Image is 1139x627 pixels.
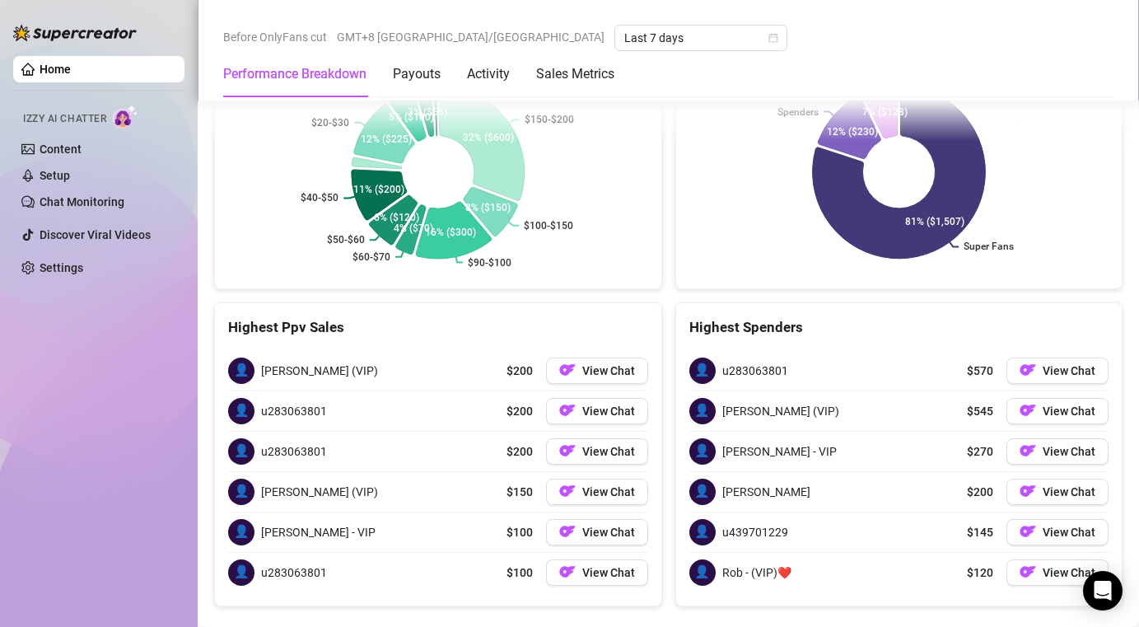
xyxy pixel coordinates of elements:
[1020,483,1036,499] img: OF
[261,564,327,582] span: u283063801
[546,358,648,384] button: OFView Chat
[967,442,993,461] span: $270
[689,316,1109,339] div: Highest Spenders
[23,111,106,127] span: Izzy AI Chatter
[722,442,837,461] span: [PERSON_NAME] - VIP
[722,564,791,582] span: Rob - (VIP)❤️
[506,564,533,582] span: $100
[546,519,648,545] button: OFView Chat
[546,559,648,586] button: OFView Chat
[722,402,839,420] span: [PERSON_NAME] (VIP)
[40,228,151,241] a: Discover Viral Videos
[223,64,366,84] div: Performance Breakdown
[13,25,137,41] img: logo-BBDzfeDw.svg
[261,442,327,461] span: u283063801
[468,256,511,268] text: $90-$100
[228,559,254,586] span: 👤
[689,358,716,384] span: 👤
[506,442,533,461] span: $200
[559,564,576,580] img: OF
[689,519,716,545] span: 👤
[1043,364,1095,377] span: View Chat
[964,241,1014,253] text: Super Fans
[768,33,778,43] span: calendar
[223,25,327,49] span: Before OnlyFans cut
[393,64,441,84] div: Payouts
[337,25,605,49] span: GMT+8 [GEOGRAPHIC_DATA]/[GEOGRAPHIC_DATA]
[559,362,576,378] img: OF
[967,362,993,380] span: $570
[967,564,993,582] span: $120
[722,523,788,541] span: u439701229
[228,438,254,465] span: 👤
[582,364,635,377] span: View Chat
[1020,362,1036,378] img: OF
[559,523,576,540] img: OF
[1006,438,1109,465] button: OFView Chat
[228,398,254,424] span: 👤
[967,523,993,541] span: $145
[327,234,365,246] text: $50-$60
[536,64,614,84] div: Sales Metrics
[467,64,510,84] div: Activity
[1043,526,1095,539] span: View Chat
[967,483,993,501] span: $200
[546,398,648,424] button: OFView Chat
[722,483,810,501] span: [PERSON_NAME]
[228,316,648,339] div: Highest Ppv Sales
[311,117,349,129] text: $20-$30
[261,362,378,380] span: [PERSON_NAME] (VIP)
[352,251,390,263] text: $60-$70
[506,523,533,541] span: $100
[689,479,716,505] span: 👤
[546,438,648,465] a: OFView Chat
[582,485,635,498] span: View Chat
[689,398,716,424] span: 👤
[582,526,635,539] span: View Chat
[559,402,576,419] img: OF
[1020,523,1036,540] img: OF
[525,114,574,125] text: $150-$200
[1006,559,1109,586] a: OFView Chat
[1043,445,1095,458] span: View Chat
[113,105,138,129] img: AI Chatter
[777,106,819,118] text: Spenders
[1020,442,1036,459] img: OF
[524,220,573,232] text: $100-$150
[1006,519,1109,545] button: OFView Chat
[40,261,83,274] a: Settings
[559,442,576,459] img: OF
[967,402,993,420] span: $545
[1006,398,1109,424] button: OFView Chat
[624,26,777,50] span: Last 7 days
[301,192,338,204] text: $40-$50
[1020,564,1036,580] img: OF
[559,483,576,499] img: OF
[1006,479,1109,505] button: OFView Chat
[546,479,648,505] a: OFView Chat
[40,143,82,156] a: Content
[228,519,254,545] span: 👤
[40,63,71,76] a: Home
[40,195,124,208] a: Chat Monitoring
[1043,566,1095,579] span: View Chat
[506,362,533,380] span: $200
[1083,571,1123,611] div: Open Intercom Messenger
[1043,405,1095,418] span: View Chat
[261,523,376,541] span: [PERSON_NAME] - VIP
[582,405,635,418] span: View Chat
[506,483,533,501] span: $150
[40,169,70,182] a: Setup
[689,559,716,586] span: 👤
[582,445,635,458] span: View Chat
[228,358,254,384] span: 👤
[506,402,533,420] span: $200
[261,402,327,420] span: u283063801
[1043,485,1095,498] span: View Chat
[582,566,635,579] span: View Chat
